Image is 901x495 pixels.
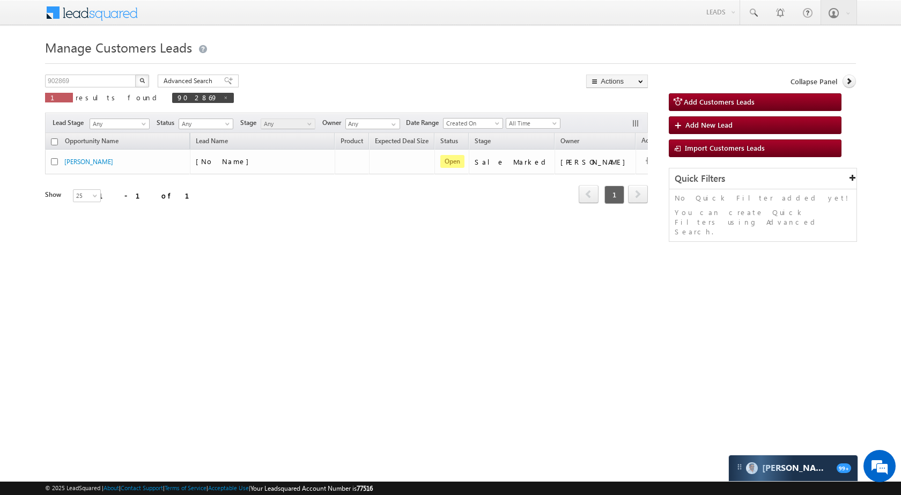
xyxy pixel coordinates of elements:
div: 1 - 1 of 1 [99,189,202,202]
span: Manage Customers Leads [45,39,192,56]
span: Actions [636,135,668,149]
a: Acceptable Use [208,484,249,491]
span: Your Leadsquared Account Number is [250,484,373,492]
span: All Time [506,119,557,128]
div: carter-dragCarter[PERSON_NAME]99+ [728,455,858,482]
p: You can create Quick Filters using Advanced Search. [675,208,851,237]
a: Stage [469,135,496,149]
span: Any [179,119,230,129]
a: Status [435,135,463,149]
span: 99+ [837,463,851,473]
span: Open [440,155,464,168]
div: Quick Filters [669,168,856,189]
span: Collapse Panel [791,77,837,86]
input: Check all records [51,138,58,145]
span: 1 [604,186,624,204]
span: Status [157,118,179,128]
a: About [104,484,119,491]
button: Actions [586,75,648,88]
span: Stage [475,137,491,145]
a: All Time [506,118,560,129]
span: next [628,185,648,203]
a: Show All Items [386,119,399,130]
a: 25 [73,189,101,202]
span: Advanced Search [164,76,216,86]
span: Import Customers Leads [685,143,765,152]
a: Opportunity Name [60,135,124,149]
span: results found [76,93,161,102]
span: Owner [560,137,579,145]
img: Carter [746,462,758,474]
span: Date Range [406,118,443,128]
a: prev [579,186,599,203]
div: Show [45,190,64,200]
span: Created On [444,119,499,128]
span: Lead Name [190,135,233,149]
a: Any [90,119,150,129]
a: Any [261,119,315,129]
span: Lead Stage [53,118,88,128]
span: 77516 [357,484,373,492]
span: 25 [73,191,102,201]
img: carter-drag [735,463,744,471]
div: Sale Marked [475,157,550,167]
span: prev [579,185,599,203]
div: [PERSON_NAME] [560,157,631,167]
span: Add Customers Leads [684,97,755,106]
span: Any [261,119,312,129]
p: No Quick Filter added yet! [675,193,851,203]
span: [No Name] [196,157,254,166]
span: © 2025 LeadSquared | | | | | [45,483,373,493]
a: Terms of Service [165,484,206,491]
a: next [628,186,648,203]
a: [PERSON_NAME] [64,158,113,166]
span: Stage [240,118,261,128]
span: 902869 [178,93,218,102]
img: Search [139,78,145,83]
span: Opportunity Name [65,137,119,145]
a: Any [179,119,233,129]
a: Created On [443,118,503,129]
input: Type to Search [345,119,400,129]
span: Add New Lead [685,120,733,129]
span: Expected Deal Size [375,137,429,145]
span: Any [90,119,146,129]
span: 1 [50,93,68,102]
span: Product [341,137,363,145]
span: Owner [322,118,345,128]
a: Contact Support [121,484,163,491]
a: Expected Deal Size [370,135,434,149]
